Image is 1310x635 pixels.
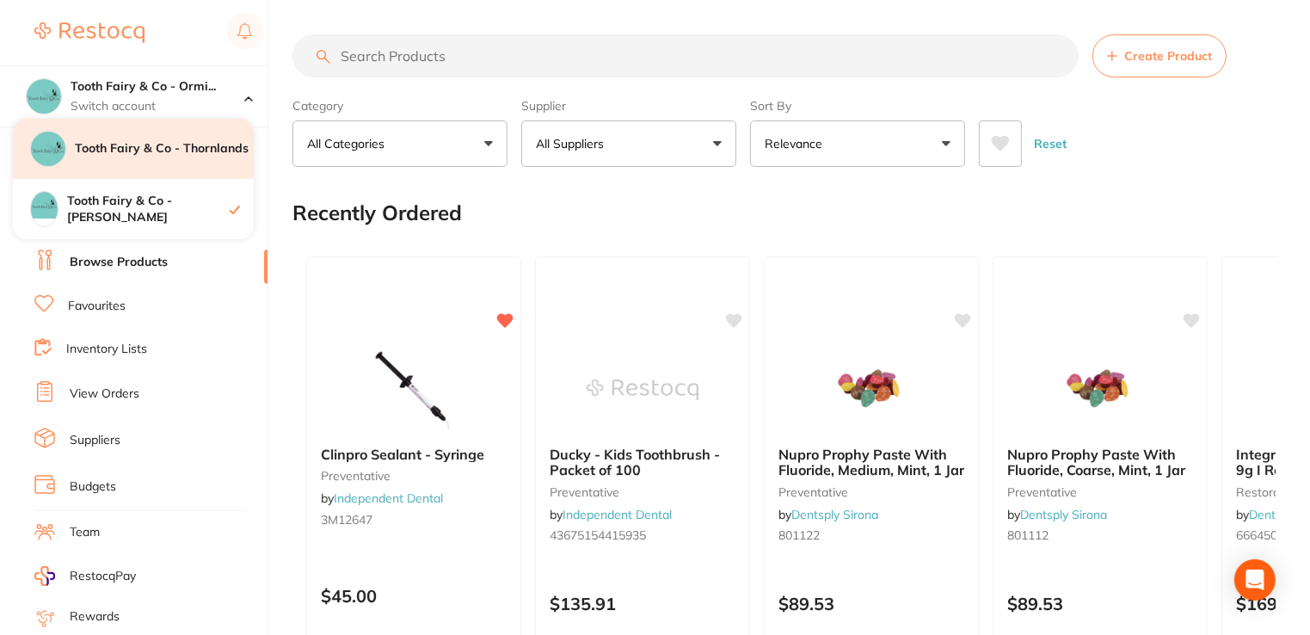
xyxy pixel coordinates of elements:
[68,298,126,315] a: Favourites
[778,485,964,499] small: preventative
[750,120,965,167] button: Relevance
[1007,528,1193,542] small: 801112
[70,432,120,449] a: Suppliers
[70,385,139,403] a: View Orders
[1044,347,1156,433] img: Nupro Prophy Paste With Fluoride, Coarse, Mint, 1 Jar
[791,507,878,522] a: Dentsply Sirona
[34,22,145,43] img: Restocq Logo
[815,347,927,433] img: Nupro Prophy Paste With Fluoride, Medium, Mint, 1 Jar
[70,524,100,541] a: Team
[1007,594,1193,613] p: $89.53
[1029,120,1072,167] button: Reset
[550,594,735,613] p: $135.91
[292,120,507,167] button: All Categories
[321,490,443,506] span: by
[292,34,1079,77] input: Search Products
[765,135,829,152] p: Relevance
[292,201,462,225] h2: Recently Ordered
[75,140,254,157] h4: Tooth Fairy & Co - Thornlands
[778,447,964,478] b: Nupro Prophy Paste With Fluoride, Medium, Mint, 1 Jar
[550,507,672,522] span: by
[34,566,136,586] a: RestocqPay
[587,347,698,433] img: Ducky - Kids Toothbrush - Packet of 100
[550,447,735,478] b: Ducky - Kids Toothbrush - Packet of 100
[1020,507,1107,522] a: Dentsply Sirona
[1234,559,1276,601] div: Open Intercom Messenger
[31,192,58,219] img: Tooth Fairy & Co - Ormiston
[778,594,964,613] p: $89.53
[321,513,507,527] small: 3M12647
[521,120,736,167] button: All Suppliers
[321,447,507,462] b: Clinpro Sealant - Syringe
[778,507,878,522] span: by
[66,341,147,358] a: Inventory Lists
[334,490,443,506] a: Independent Dental
[1092,34,1227,77] button: Create Product
[550,528,735,542] small: 43675154415935
[1124,49,1212,63] span: Create Product
[27,79,61,114] img: Tooth Fairy & Co - Ormiston
[292,98,507,114] label: Category
[70,608,120,626] a: Rewards
[321,586,507,606] p: $45.00
[1007,507,1107,522] span: by
[550,485,735,499] small: preventative
[70,568,136,585] span: RestocqPay
[1007,447,1193,478] b: Nupro Prophy Paste With Fluoride, Coarse, Mint, 1 Jar
[358,347,470,433] img: Clinpro Sealant - Syringe
[563,507,672,522] a: Independent Dental
[750,98,965,114] label: Sort By
[536,135,611,152] p: All Suppliers
[34,13,145,52] a: Restocq Logo
[70,254,168,271] a: Browse Products
[71,78,244,96] h4: Tooth Fairy & Co - Ormiston
[34,566,55,586] img: RestocqPay
[31,132,65,166] img: Tooth Fairy & Co - Thornlands
[67,193,230,226] h4: Tooth Fairy & Co - [PERSON_NAME]
[70,478,116,496] a: Budgets
[71,98,244,115] p: Switch account
[1007,485,1193,499] small: preventative
[778,528,964,542] small: 801122
[521,98,736,114] label: Supplier
[307,135,391,152] p: All Categories
[321,469,507,483] small: preventative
